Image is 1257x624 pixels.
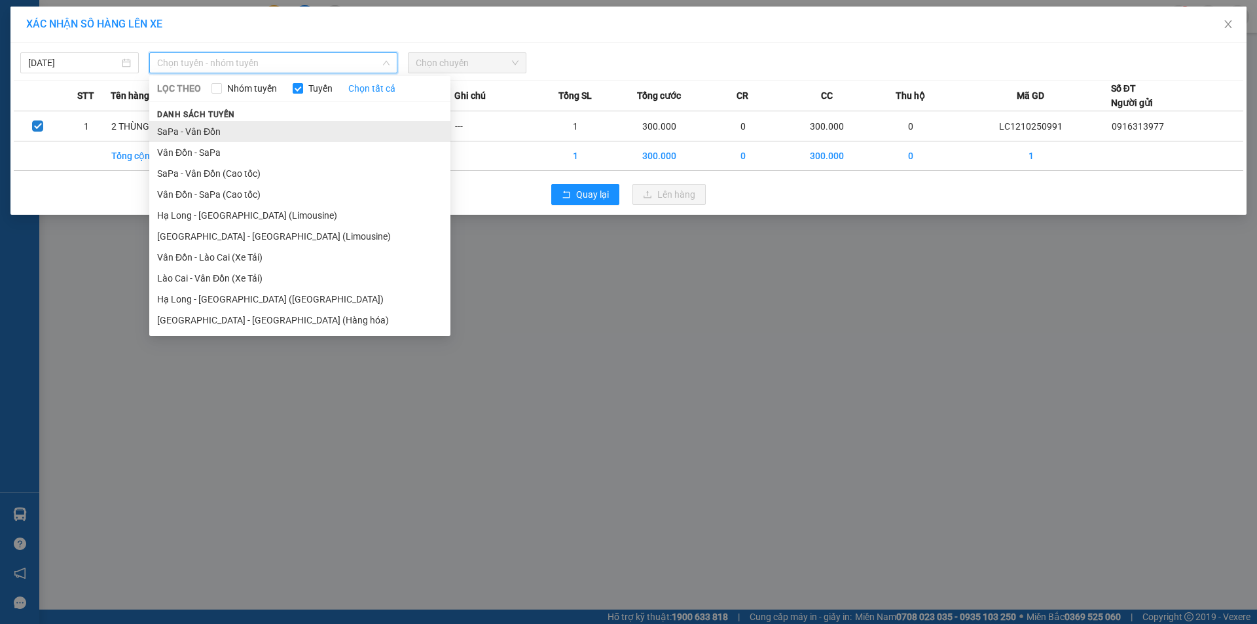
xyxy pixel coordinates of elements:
td: 300.000 [615,111,702,141]
span: down [382,59,390,67]
td: 1 [535,141,615,171]
span: Danh sách tuyến [149,109,243,120]
span: Quay lại [576,187,609,202]
td: 0 [702,141,783,171]
strong: 0888 827 827 - 0848 827 827 [27,62,131,84]
li: [GEOGRAPHIC_DATA] - [GEOGRAPHIC_DATA] (Hàng hóa) [149,310,450,331]
span: Chọn chuyến [416,53,519,73]
td: 1 [951,141,1111,171]
span: close [1223,19,1233,29]
li: [GEOGRAPHIC_DATA] - [GEOGRAPHIC_DATA] (Limousine) [149,226,450,247]
span: STT [77,88,94,103]
div: Số ĐT Người gửi [1111,81,1153,110]
a: Chọn tất cả [348,81,395,96]
td: Tổng cộng [111,141,191,171]
span: Gửi hàng [GEOGRAPHIC_DATA]: Hotline: [6,38,132,84]
span: CC [821,88,833,103]
strong: 024 3236 3236 - [7,50,132,73]
td: 1 [62,111,111,141]
button: uploadLên hàng [632,184,706,205]
input: 12/10/2025 [28,56,119,70]
span: Ghi chú [454,88,486,103]
td: 0 [702,111,783,141]
span: rollback [562,190,571,200]
td: --- [454,111,535,141]
strong: Công ty TNHH Phúc Xuyên [14,7,123,35]
td: 0 [871,111,951,141]
span: 0916313977 [1112,121,1164,132]
button: rollbackQuay lại [551,184,619,205]
span: Tên hàng [111,88,149,103]
span: Tuyến [303,81,338,96]
li: Hạ Long - [GEOGRAPHIC_DATA] (Limousine) [149,205,450,226]
span: Gửi hàng Hạ Long: Hotline: [12,88,126,122]
span: Tổng cước [637,88,681,103]
span: Thu hộ [896,88,925,103]
span: CR [737,88,748,103]
li: Vân Đồn - SaPa [149,142,450,163]
li: Vân Đồn - Lào Cai (Xe Tải) [149,247,450,268]
li: SaPa - Vân Đồn [149,121,450,142]
span: Tổng SL [558,88,592,103]
span: XÁC NHẬN SỐ HÀNG LÊN XE [26,18,162,30]
td: 2 THÙNG HÀNG [111,111,191,141]
td: 300.000 [784,111,871,141]
button: Close [1210,7,1247,43]
td: 1 [535,111,615,141]
li: SaPa - Vân Đồn (Cao tốc) [149,163,450,184]
span: Nhóm tuyến [222,81,282,96]
span: Chọn tuyến - nhóm tuyến [157,53,390,73]
td: 300.000 [615,141,702,171]
td: 0 [871,141,951,171]
td: LC1210250991 [951,111,1111,141]
span: Mã GD [1017,88,1044,103]
span: LỌC THEO [157,81,201,96]
td: 300.000 [784,141,871,171]
li: Lào Cai - Vân Đồn (Xe Tải) [149,268,450,289]
li: Vân Đồn - SaPa (Cao tốc) [149,184,450,205]
li: Hạ Long - [GEOGRAPHIC_DATA] ([GEOGRAPHIC_DATA]) [149,289,450,310]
